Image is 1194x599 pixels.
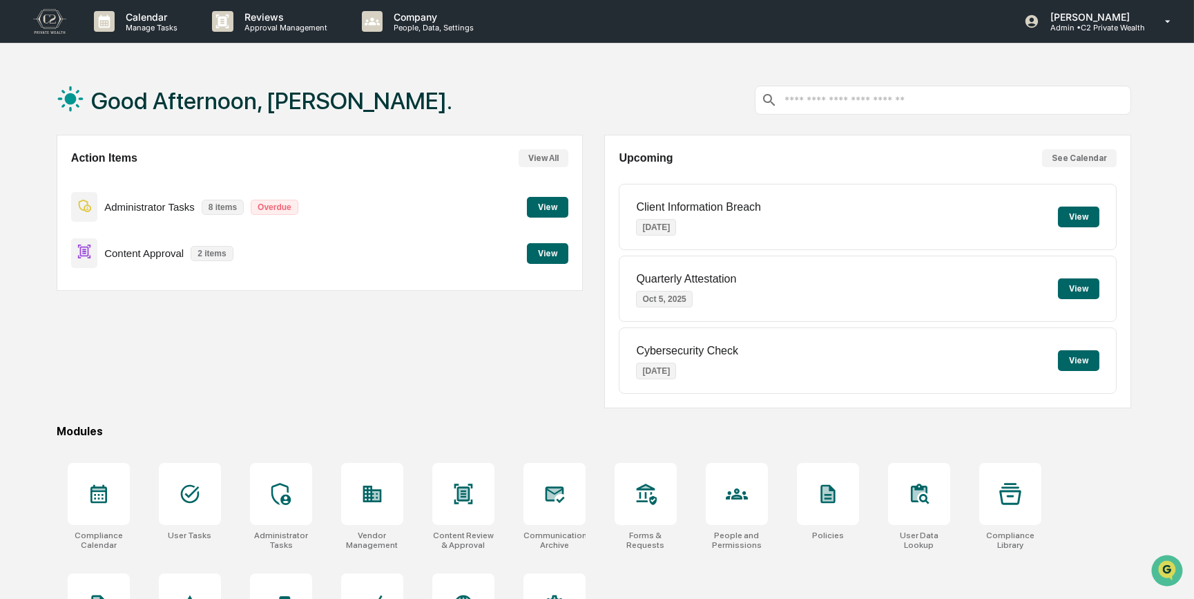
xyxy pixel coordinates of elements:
p: How can we help? [14,29,251,51]
p: [DATE] [636,363,676,379]
span: Pylon [137,234,167,245]
div: Communications Archive [523,531,586,550]
div: Forms & Requests [615,531,677,550]
button: View [527,243,568,264]
iframe: Open customer support [1150,553,1187,591]
p: Oct 5, 2025 [636,291,692,307]
button: View [1058,350,1099,371]
p: Client Information Breach [636,201,761,213]
p: 8 items [202,200,244,215]
p: Calendar [115,11,184,23]
img: logo [33,9,66,34]
a: View [527,246,568,259]
div: User Tasks [168,531,211,540]
div: Administrator Tasks [250,531,312,550]
a: 🔎Data Lookup [8,195,93,220]
h1: Good Afternoon, [PERSON_NAME]. [91,87,452,115]
p: Content Approval [104,247,184,259]
button: View [1058,207,1099,227]
div: Modules [57,425,1131,438]
a: 🗄️Attestations [95,169,177,193]
p: Administrator Tasks [104,201,195,213]
button: View [1058,278,1099,299]
p: Reviews [233,11,334,23]
div: Compliance Calendar [68,531,130,550]
span: Data Lookup [28,200,87,214]
div: Compliance Library [979,531,1041,550]
span: Attestations [114,174,171,188]
div: Content Review & Approval [432,531,494,550]
span: Preclearance [28,174,89,188]
p: Quarterly Attestation [636,273,736,285]
button: See Calendar [1042,149,1117,167]
button: Start new chat [235,110,251,126]
p: [DATE] [636,219,676,236]
p: Cybersecurity Check [636,345,738,357]
div: User Data Lookup [888,531,950,550]
a: 🖐️Preclearance [8,169,95,193]
button: View All [519,149,568,167]
p: Overdue [251,200,298,215]
div: Vendor Management [341,531,403,550]
a: Powered byPylon [97,234,167,245]
p: Manage Tasks [115,23,184,32]
div: 🗄️ [100,175,111,187]
h2: Upcoming [619,152,673,164]
div: 🖐️ [14,175,25,187]
img: 1746055101610-c473b297-6a78-478c-a979-82029cc54cd1 [14,106,39,131]
div: People and Permissions [706,531,768,550]
p: 2 items [191,246,233,261]
div: Policies [812,531,844,540]
h2: Action Items [71,152,137,164]
p: [PERSON_NAME] [1039,11,1145,23]
button: View [527,197,568,218]
div: Start new chat [47,106,227,120]
a: View [527,200,568,213]
p: Approval Management [233,23,334,32]
div: We're available if you need us! [47,120,175,131]
p: People, Data, Settings [383,23,481,32]
div: 🔎 [14,202,25,213]
p: Admin • C2 Private Wealth [1039,23,1145,32]
p: Company [383,11,481,23]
